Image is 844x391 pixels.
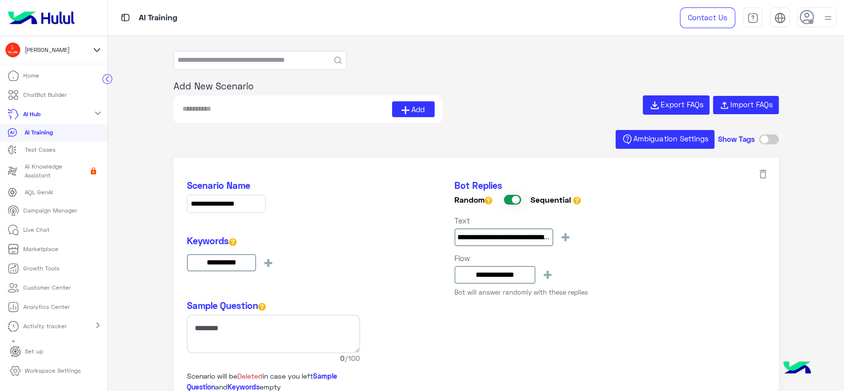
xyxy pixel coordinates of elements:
a: Set up [2,342,51,361]
h6: Random [454,195,492,205]
p: AI Hub [23,110,41,119]
p: AI Knowledge Assistant [25,162,87,180]
mat-icon: chevron_right [92,340,104,351]
p: Analytics Center [23,303,70,311]
p: Live Chat [23,225,49,234]
span: Import FAQs [730,100,772,109]
button: Export FAQs [643,95,710,115]
img: Logo [4,7,79,28]
mat-icon: chevron_right [92,319,104,331]
p: Customer Center [23,283,71,292]
a: tab [743,7,762,28]
span: 0 [187,353,360,363]
p: Activity tracker [23,322,67,331]
p: Workspace Settings [25,366,81,375]
p: Marketplace [23,245,58,254]
a: Contact Us [680,7,735,28]
p: AI Training [25,128,53,137]
span: Bot Replies [454,180,502,191]
h6: Flow [454,254,588,262]
h5: Add New Scenario [174,81,779,92]
button: + [539,266,556,282]
span: Keywords [227,383,260,391]
span: + [542,266,553,282]
a: Workspace Settings [2,361,89,381]
p: Home [23,71,39,80]
h6: Sequential [531,195,581,205]
img: tab [747,12,758,24]
img: tab [119,11,132,24]
mat-icon: expand_more [92,107,104,119]
h6: Text [454,216,588,225]
img: hulul-logo.png [780,351,814,386]
span: Deleted [237,372,263,380]
p: AQL GenAI [25,188,53,197]
span: /100 [345,353,360,363]
span: Add [411,104,425,115]
p: AI Training [139,11,178,25]
span: + [560,228,571,245]
h5: Sample Question [187,300,360,311]
img: profile [822,12,834,24]
p: Test Cases [25,145,55,154]
img: tab [774,12,786,24]
button: Add [392,101,435,117]
button: Ambiguation Settings [616,130,714,149]
span: Export FAQs [661,100,703,109]
button: + [260,254,277,270]
h5: Scenario Name [187,180,277,191]
p: Set up [25,347,43,356]
p: ChatBot Builder [23,90,67,99]
span: + [263,254,274,270]
span: [PERSON_NAME] [25,45,70,54]
button: + [557,228,574,245]
p: Try Chatbot [23,341,56,350]
p: Growth Tools [23,264,59,273]
p: Campaign Manager [23,206,77,215]
h5: Keywords [187,235,277,247]
h5: Show Tags [718,134,755,145]
span: Ambiguation Settings [633,134,708,143]
button: Search [334,56,342,64]
img: 149430514909452 [5,42,21,58]
button: Import FAQs [713,96,779,115]
small: Bot will answer randomly with these replies [454,288,588,296]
